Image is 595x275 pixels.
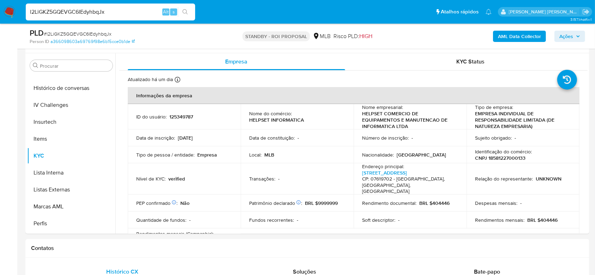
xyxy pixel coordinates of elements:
[362,152,394,158] p: Nacionalidade :
[498,31,541,42] b: AML Data Collector
[527,217,558,223] p: BRL $404446
[397,152,446,158] p: [GEOGRAPHIC_DATA]
[26,7,195,17] input: Pesquise usuários ou casos...
[278,176,280,182] p: -
[50,38,135,45] a: a366098603a69769f98e6b15cce0b1de
[475,200,517,206] p: Despesas mensais :
[136,217,186,223] p: Quantidade de fundos :
[520,200,522,206] p: -
[249,117,304,123] p: HELPSET INFORMATICA
[27,130,115,147] button: Items
[27,147,115,164] button: KYC
[225,57,247,66] span: Empresa
[180,200,190,206] p: Não
[136,152,194,158] p: Tipo de pessoa / entidade :
[362,110,455,129] p: HELPSET COMERCIO DE EQUIPAMENTOS E MANUTENCAO DE INFORMATICA LTDA
[509,8,580,15] p: andrea.asantos@mercadopago.com.br
[189,217,191,223] p: -
[163,8,169,15] span: Alt
[249,110,292,117] p: Nome do comércio :
[475,217,524,223] p: Rendimentos mensais :
[136,114,167,120] p: ID do usuário :
[536,176,561,182] p: UNKNOWN
[313,32,331,40] div: MLB
[297,217,298,223] p: -
[33,63,38,68] button: Procurar
[570,17,591,22] span: 3.157.1-hotfix-1
[333,32,372,40] span: Risco PLD:
[169,114,193,120] p: 125349787
[27,232,115,249] button: Relacionados
[197,152,217,158] p: Empresa
[27,215,115,232] button: Perfis
[128,76,173,83] p: Atualizado há um dia
[27,198,115,215] button: Marcas AML
[582,8,590,16] a: Sair
[359,32,372,40] span: HIGH
[559,31,573,42] span: Ações
[305,200,338,206] p: BRL $9999999
[178,135,193,141] p: [DATE]
[136,200,178,206] p: PEP confirmado :
[398,217,399,223] p: -
[249,176,275,182] p: Transações :
[475,104,513,110] p: Tipo de empresa :
[475,135,512,141] p: Sujeito obrigado :
[136,135,175,141] p: Data de inscrição :
[136,176,166,182] p: Nível de KYC :
[441,8,479,16] span: Atalhos rápidos
[554,31,585,42] button: Ações
[362,217,395,223] p: Soft descriptor :
[456,57,485,66] span: KYC Status
[178,7,192,17] button: search-icon
[362,163,404,170] p: Endereço principal :
[27,97,115,114] button: IV Challenges
[128,87,579,104] th: Informações da empresa
[168,176,185,182] p: verified
[419,200,450,206] p: BRL $404446
[486,9,492,15] a: Notificações
[515,135,516,141] p: -
[31,245,584,252] h1: Contatos
[475,176,533,182] p: Relação do representante :
[362,135,409,141] p: Número de inscrição :
[44,30,112,37] span: # l2LiGKZ5GQEVGC6IEdyhbqJx
[362,200,416,206] p: Rendimento documental :
[475,110,568,129] p: EMPRESA INDIVIDUAL DE RESPONSABILIDADE LIMITADA (DE NATUREZA EMPRESARIA)
[242,31,310,41] p: STANDBY - ROI PROPOSAL
[362,104,403,110] p: Nome empresarial :
[475,155,525,161] p: CNPJ 18581227000133
[249,217,294,223] p: Fundos recorrentes :
[40,63,110,69] input: Procurar
[249,200,302,206] p: Patrimônio declarado :
[249,135,295,141] p: Data de constituição :
[362,176,455,195] h4: CP: 07619702 - [GEOGRAPHIC_DATA], [GEOGRAPHIC_DATA], [GEOGRAPHIC_DATA]
[136,231,214,237] p: Rendimentos mensais (Companhia) :
[249,152,262,158] p: Local :
[264,152,274,158] p: MLB
[27,114,115,130] button: Insurtech
[297,135,299,141] p: -
[27,80,115,97] button: Histórico de conversas
[27,164,115,181] button: Lista Interna
[362,169,407,176] a: [STREET_ADDRESS]
[30,38,49,45] b: Person ID
[173,8,175,15] span: s
[475,148,532,155] p: Identificação do comércio :
[411,135,413,141] p: -
[30,27,44,38] b: PLD
[27,181,115,198] button: Listas Externas
[493,31,546,42] button: AML Data Collector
